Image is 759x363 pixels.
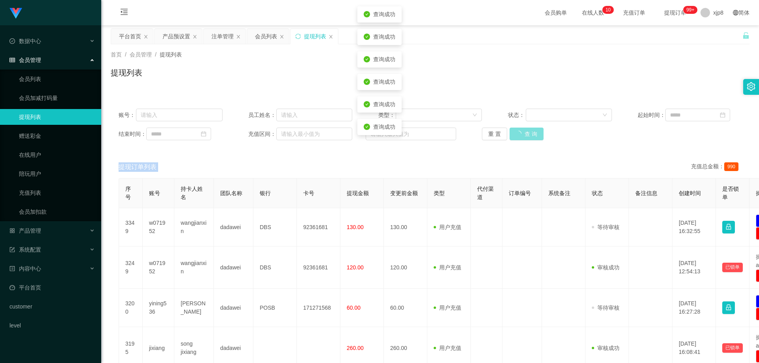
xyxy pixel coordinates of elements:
span: 序号 [125,186,131,200]
span: 260.00 [347,345,364,351]
i: 图标: menu-fold [111,0,138,26]
td: 3349 [119,208,143,246]
span: 60.00 [347,305,361,311]
td: w071952 [143,208,174,246]
i: 图标: setting [747,82,755,91]
a: 提现列表 [19,109,95,125]
span: 账号： [119,111,136,119]
a: 会员列表 [19,71,95,87]
a: 赠送彩金 [19,128,95,144]
span: 状态 [592,190,603,196]
td: [DATE] 12:54:13 [672,246,716,289]
i: 图标: close [279,34,284,39]
span: 130.00 [347,224,364,230]
td: 92361681 [297,246,340,289]
td: 3249 [119,246,143,289]
i: 图标: profile [9,266,15,271]
td: 171271568 [297,289,340,327]
i: 图标: calendar [201,131,206,137]
span: 账号 [149,190,160,196]
span: 起始时间： [638,111,665,119]
span: 银行 [260,190,271,196]
div: 会员列表 [255,29,277,44]
i: 图标: form [9,247,15,252]
span: / [155,51,157,58]
td: 130.00 [384,208,427,246]
a: level [9,318,95,333]
a: 陪玩用户 [19,166,95,182]
i: icon: check-circle [364,11,370,17]
span: 会员管理 [9,57,41,63]
span: 提现订单列表 [119,162,157,172]
span: 查询成功 [373,11,395,17]
i: icon: check-circle [364,56,370,62]
td: [DATE] 16:27:28 [672,289,716,327]
span: 是否锁单 [722,186,739,200]
td: dadawei [214,208,253,246]
span: 990 [724,162,738,171]
span: 用户充值 [434,224,461,230]
span: 代付渠道 [477,186,494,200]
a: 在线用户 [19,147,95,163]
span: 用户充值 [434,305,461,311]
span: 结束时间： [119,130,146,138]
span: 数据中心 [9,38,41,44]
button: 图标: lock [722,301,735,314]
button: 已锁单 [722,263,743,272]
td: yining536 [143,289,174,327]
input: 请输入 [276,109,352,121]
span: ~ [352,130,366,138]
span: 充值订单 [619,10,649,15]
div: 平台首页 [119,29,141,44]
i: 图标: close [236,34,241,39]
img: logo.9652507e.png [9,8,22,19]
button: 重 置 [482,128,507,140]
span: 创建时间 [679,190,701,196]
i: icon: check-circle [364,34,370,40]
input: 请输入最小值为 [276,128,352,140]
span: 在线人数 [578,10,608,15]
span: 等待审核 [592,305,619,311]
i: 图标: close [329,34,333,39]
i: 图标: calendar [720,112,725,118]
span: 120.00 [347,264,364,271]
td: 3200 [119,289,143,327]
i: icon: check-circle [364,79,370,85]
span: 持卡人姓名 [181,186,203,200]
td: wangjianxin [174,208,214,246]
span: 会员管理 [130,51,152,58]
span: 提现金额 [347,190,369,196]
div: 注单管理 [211,29,234,44]
div: 产品预设置 [162,29,190,44]
span: 用户充值 [434,264,461,271]
i: 图标: down [602,113,607,118]
p: 1 [606,6,608,14]
span: 卡号 [303,190,314,196]
span: 订单编号 [509,190,531,196]
td: DBS [253,246,297,289]
i: icon: check-circle [364,124,370,130]
input: 请输入最大值为 [366,128,456,140]
span: 团队名称 [220,190,242,196]
span: 充值区间： [248,130,276,138]
span: 系统配置 [9,246,41,253]
span: 类型 [434,190,445,196]
i: 图标: global [733,10,738,15]
i: 图标: appstore-o [9,228,15,233]
p: 0 [608,6,611,14]
span: 审核成功 [592,345,619,351]
td: wangjianxin [174,246,214,289]
span: 状态： [508,111,526,119]
span: 提现列表 [160,51,182,58]
div: 充值总金额： [691,162,742,172]
span: 提现订单 [660,10,690,15]
td: 120.00 [384,246,427,289]
span: 查询成功 [373,124,395,130]
td: DBS [253,208,297,246]
sup: 10 [602,6,614,14]
button: 已锁单 [722,343,743,353]
span: 变更前金额 [390,190,418,196]
span: 产品管理 [9,228,41,234]
a: 图标: dashboard平台首页 [9,280,95,295]
i: 图标: close [193,34,197,39]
